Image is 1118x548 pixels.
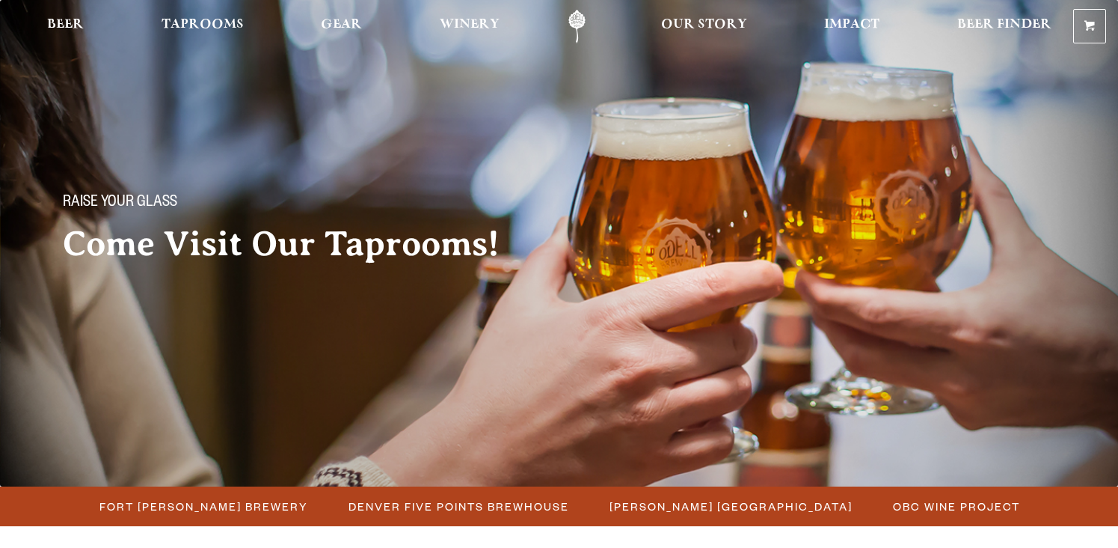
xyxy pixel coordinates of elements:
a: Gear [311,10,372,43]
span: Winery [440,19,500,31]
span: Gear [321,19,362,31]
a: Beer Finder [947,10,1061,43]
span: Beer Finder [957,19,1051,31]
span: Fort [PERSON_NAME] Brewery [99,496,308,517]
a: OBC Wine Project [884,496,1028,517]
a: Our Story [651,10,757,43]
h2: Come Visit Our Taprooms! [63,225,529,263]
a: [PERSON_NAME] [GEOGRAPHIC_DATA] [601,496,860,517]
span: Taprooms [162,19,244,31]
span: Impact [824,19,879,31]
span: Denver Five Points Brewhouse [348,496,569,517]
a: Fort [PERSON_NAME] Brewery [90,496,316,517]
a: Impact [814,10,889,43]
span: Our Story [661,19,747,31]
a: Beer [37,10,93,43]
span: [PERSON_NAME] [GEOGRAPHIC_DATA] [609,496,853,517]
a: Denver Five Points Brewhouse [340,496,577,517]
span: OBC Wine Project [893,496,1020,517]
span: Raise your glass [63,194,177,213]
a: Winery [430,10,509,43]
span: Beer [47,19,84,31]
a: Odell Home [549,10,605,43]
a: Taprooms [152,10,254,43]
